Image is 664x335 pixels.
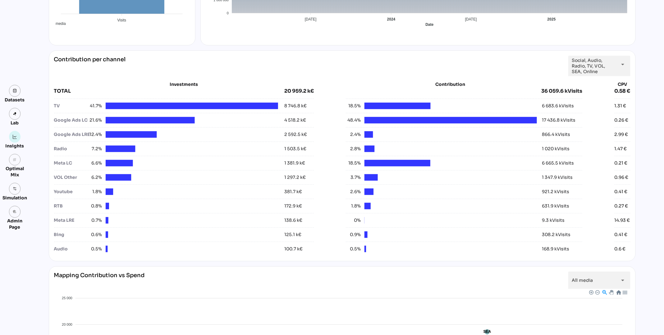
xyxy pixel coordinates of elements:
[542,203,569,209] div: 631.9 kVisits
[13,89,17,93] img: data.svg
[54,146,87,152] div: Radio
[425,22,433,27] text: Date
[13,112,17,116] img: lab.svg
[54,117,87,123] div: Google Ads LC
[6,143,24,149] div: Insights
[615,203,628,209] div: 0.27 €
[346,246,361,252] span: 0.5%
[346,103,361,109] span: 18.5%
[609,290,612,294] div: Panning
[361,81,539,87] div: Contribution
[346,203,361,209] span: 1.8%
[87,103,102,109] span: 41.7%
[284,160,305,166] div: 1 381.9 k€
[2,218,27,230] div: Admin Page
[87,231,102,238] span: 0.6%
[572,58,616,74] span: Social, Audio, Radio, TV, VOL, SEA, Online
[346,131,361,138] span: 2.4%
[54,87,285,95] div: TOTAL
[284,117,306,123] div: 4 518.2 k€
[13,135,17,139] img: graph.svg
[387,17,396,21] tspan: 2024
[54,56,126,76] div: Contribution per channel
[619,277,627,284] i: arrow_drop_down
[615,160,628,166] div: 0.21 €
[542,146,570,152] div: 1 020 kVisits
[87,188,102,195] span: 1.8%
[572,277,593,283] span: All media
[602,290,607,295] div: Selection Zoom
[5,97,25,103] div: Datasets
[542,188,569,195] div: 921.2 kVisits
[284,146,306,152] div: 1 503.5 k€
[542,231,570,238] div: 308.2 kVisits
[616,290,621,295] div: Reset Zoom
[87,203,102,209] span: 0.8%
[615,246,626,252] div: 0.6 €
[541,87,582,95] div: 36 059.6 kVisits
[13,187,17,191] img: settings.svg
[54,217,87,224] div: Meta LRE
[51,21,66,26] span: media
[346,146,361,152] span: 2.8%
[62,323,72,326] tspan: 20 000
[227,11,229,15] tspan: 0
[615,81,630,87] div: CPV
[305,17,317,21] tspan: [DATE]
[54,246,87,252] div: Audio
[2,195,27,201] div: Simulation
[2,165,27,178] div: Optimal Mix
[54,160,87,166] div: Meta LC
[54,131,87,138] div: Google Ads LRE
[622,290,627,295] div: Menu
[54,203,87,209] div: RTB
[615,174,629,181] div: 0.96 €
[615,231,628,238] div: 0.41 €
[87,174,102,181] span: 6.2%
[87,131,102,138] span: 12.4%
[117,18,126,22] tspan: Visits
[284,188,302,195] div: 381.7 k€
[465,17,477,21] tspan: [DATE]
[615,131,628,138] div: 2.99 €
[54,188,87,195] div: Youtube
[346,174,361,181] span: 3.7%
[13,210,17,214] i: admin_panel_settings
[615,188,628,195] div: 0.41 €
[87,217,102,224] span: 0.7%
[547,17,556,21] tspan: 2025
[589,290,593,294] div: Zoom In
[284,174,306,181] div: 1 297.2 k€
[615,103,626,109] div: 1.31 €
[284,103,307,109] div: 8 746.8 k€
[346,117,361,123] span: 48.4%
[87,146,102,152] span: 7.2%
[542,160,574,166] div: 6 665.5 kVisits
[87,160,102,166] span: 6.6%
[54,231,87,238] div: Bing
[542,117,575,123] div: 17 436.8 kVisits
[62,296,72,300] tspan: 25 000
[54,81,314,87] div: Investments
[542,217,565,224] div: 9.3 kVisits
[54,174,87,181] div: VOL Other
[542,246,569,252] div: 168.9 kVisits
[615,117,629,123] div: 0.26 €
[542,103,574,109] div: 6 683.6 kVisits
[284,87,314,95] div: 20 959.2 k€
[8,120,22,126] div: Lab
[87,117,102,123] span: 21.6%
[615,146,627,152] div: 1.47 €
[87,246,102,252] span: 0.5%
[284,217,302,224] div: 138.6 k€
[284,231,301,238] div: 125.1 k€
[346,160,361,166] span: 18.5%
[619,61,627,68] i: arrow_drop_down
[615,87,630,95] div: 0.58 €
[284,246,303,252] div: 100.7 k€
[542,174,573,181] div: 1 347.9 kVisits
[54,103,87,109] div: TV
[346,188,361,195] span: 2.6%
[284,131,307,138] div: 2 592.5 k€
[284,203,302,209] div: 172.9 k€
